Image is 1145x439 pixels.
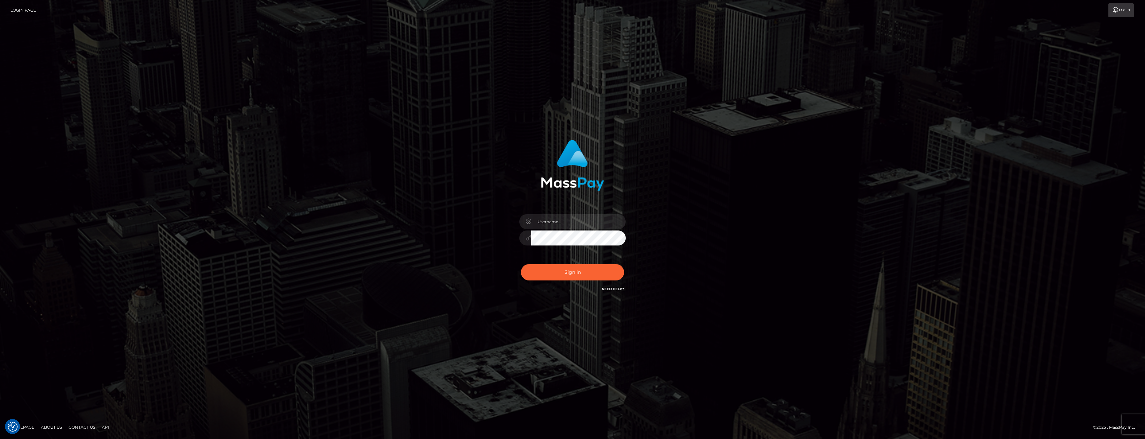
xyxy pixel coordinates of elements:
[541,140,604,191] img: MassPay Login
[8,422,18,432] button: Consent Preferences
[602,287,624,291] a: Need Help?
[1093,424,1140,431] div: © 2025 , MassPay Inc.
[38,422,65,432] a: About Us
[99,422,112,432] a: API
[531,214,626,229] input: Username...
[1108,3,1134,17] a: Login
[66,422,98,432] a: Contact Us
[521,264,624,280] button: Sign in
[10,3,36,17] a: Login Page
[8,422,18,432] img: Revisit consent button
[7,422,37,432] a: Homepage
